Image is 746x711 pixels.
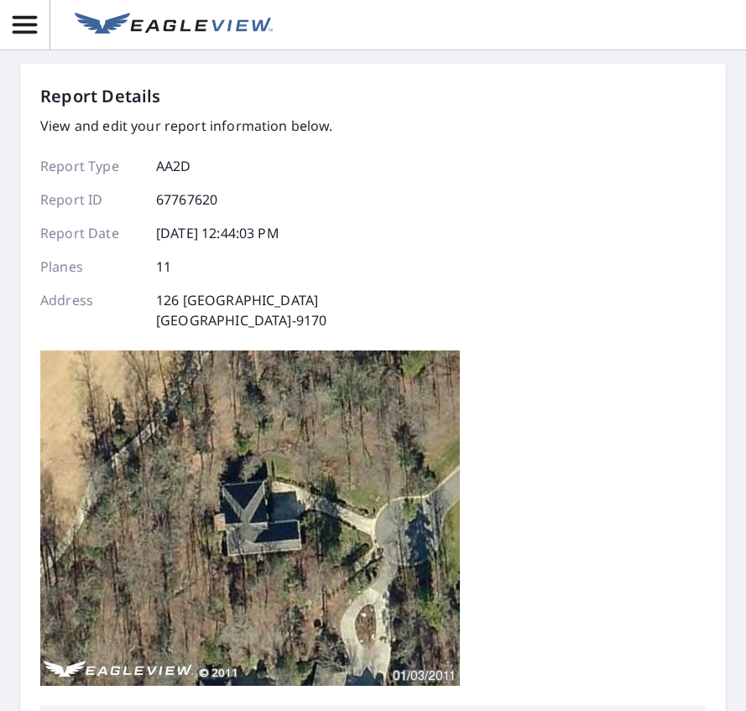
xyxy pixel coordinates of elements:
[75,13,273,38] img: EV Logo
[40,223,141,243] p: Report Date
[156,223,279,243] p: [DATE] 12:44:03 PM
[156,156,191,176] p: AA2D
[40,116,333,136] p: View and edit your report information below.
[40,156,141,176] p: Report Type
[40,84,161,109] p: Report Details
[40,257,141,277] p: Planes
[156,290,326,330] p: 126 [GEOGRAPHIC_DATA] [GEOGRAPHIC_DATA]-9170
[65,3,283,48] a: EV Logo
[156,189,217,210] p: 67767620
[40,189,141,210] p: Report ID
[40,350,460,686] img: Top image
[40,290,141,330] p: Address
[156,257,171,277] p: 11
